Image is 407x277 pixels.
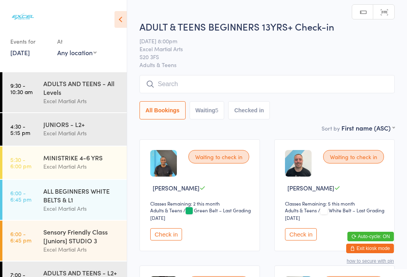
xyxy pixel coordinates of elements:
[285,200,386,207] div: Classes Remaining: 5 this month
[10,48,30,57] a: [DATE]
[2,146,127,179] a: 5:30 -6:00 pmMINISTRIKE 4-6 YRSExcel Martial Arts
[285,207,317,214] div: Adults & Teens
[57,35,97,48] div: At
[140,61,395,69] span: Adults & Teens
[43,187,120,204] div: ALL BEGINNERS WHITE BELTS & L1
[150,207,251,221] span: / Green Belt – Last Grading [DATE]
[57,48,97,57] div: Any location
[43,79,120,96] div: ADULTS AND TEENS - All Levels
[140,45,382,53] span: Excel Martial Arts
[10,231,31,243] time: 6:00 - 6:45 pm
[43,120,120,129] div: JUNIORS - L2+
[287,184,334,192] span: [PERSON_NAME]
[347,258,394,264] button: how to secure with pin
[346,244,394,253] button: Exit kiosk mode
[153,184,200,192] span: [PERSON_NAME]
[8,6,38,27] img: Excel Martial Arts
[285,228,317,240] button: Check in
[228,101,270,119] button: Checked in
[43,153,120,162] div: MINISTRIKE 4-6 YRS
[2,113,127,146] a: 4:30 -5:15 pmJUNIORS - L2+Excel Martial Arts
[43,204,120,213] div: Excel Martial Arts
[2,72,127,112] a: 9:30 -10:30 amADULTS AND TEENS - All LevelsExcel Martial Arts
[43,245,120,254] div: Excel Martial Arts
[322,124,340,132] label: Sort by
[215,107,219,113] div: 5
[140,75,395,93] input: Search
[150,228,182,240] button: Check in
[150,150,177,177] img: image1723300504.png
[341,123,395,132] div: First name (ASC)
[43,96,120,106] div: Excel Martial Arts
[140,20,395,33] h2: ADULT & TEENS BEGINNERS 13YRS+ Check-in
[150,207,182,214] div: Adults & Teens
[10,156,31,169] time: 5:30 - 6:00 pm
[190,101,225,119] button: Waiting5
[140,53,382,61] span: S20 3FS
[323,150,384,164] div: Waiting to check in
[10,82,33,95] time: 9:30 - 10:30 am
[43,129,120,138] div: Excel Martial Arts
[347,232,394,241] button: Auto-cycle: ON
[43,162,120,171] div: Excel Martial Arts
[285,207,384,221] span: / White Belt – Last Grading [DATE]
[10,123,30,136] time: 4:30 - 5:15 pm
[10,190,31,202] time: 6:00 - 6:45 pm
[285,150,312,177] img: image1757616375.png
[43,227,120,245] div: Sensory Friendly Class [Juniors] STUDIO 3
[43,268,120,277] div: ADULTS AND TEENS - L2+
[2,221,127,261] a: 6:00 -6:45 pmSensory Friendly Class [Juniors] STUDIO 3Excel Martial Arts
[140,101,186,119] button: All Bookings
[188,150,249,164] div: Waiting to check in
[140,37,382,45] span: [DATE] 8:00pm
[150,200,252,207] div: Classes Remaining: 2 this month
[10,35,49,48] div: Events for
[2,180,127,220] a: 6:00 -6:45 pmALL BEGINNERS WHITE BELTS & L1Excel Martial Arts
